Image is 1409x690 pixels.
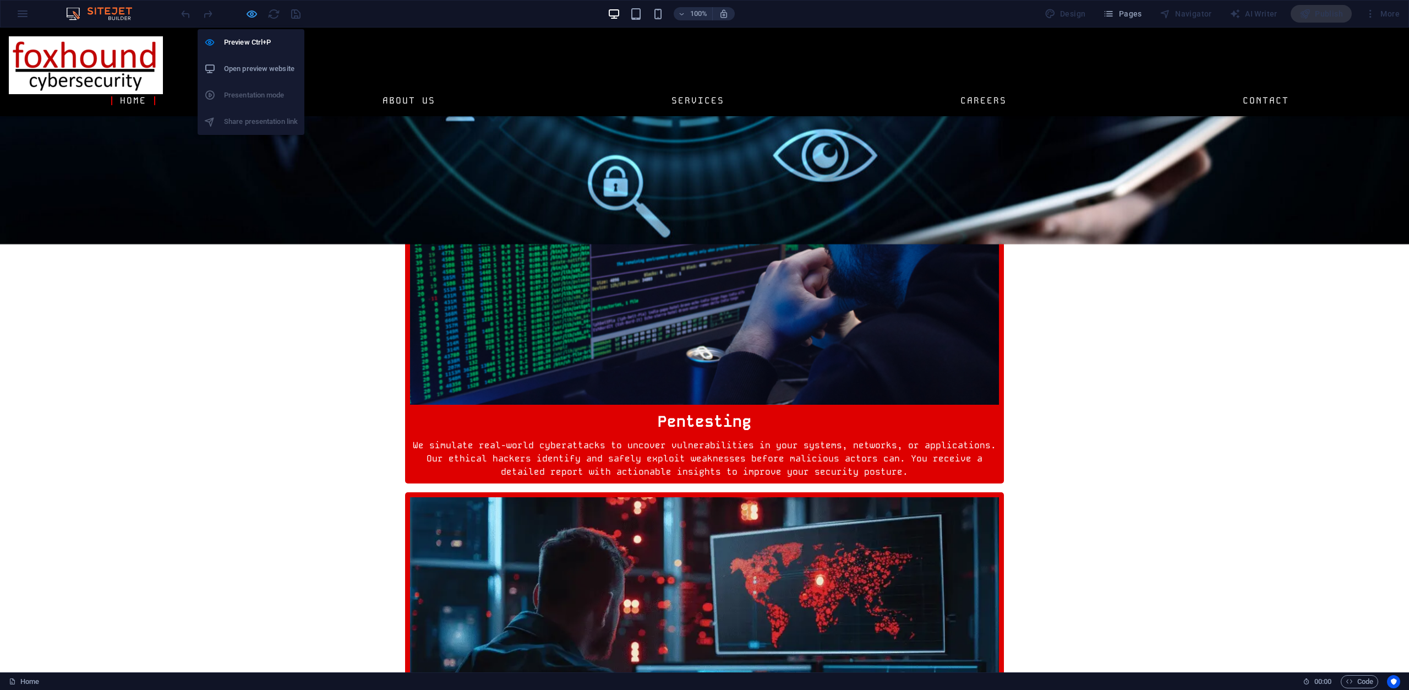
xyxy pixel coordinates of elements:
[952,69,1015,78] a: Careers
[63,7,146,20] img: Editor Logo
[690,7,708,20] h6: 100%
[1234,69,1298,78] a: Contact
[111,69,155,78] a: Home
[658,384,751,404] span: Pentesting
[9,675,39,688] a: Click to cancel selection. Double-click to open Pages
[224,36,298,49] h6: Preview Ctrl+P
[1322,677,1324,686] span: :
[674,7,713,20] button: 100%
[410,411,999,451] p: We simulate real-world cyberattacks to uncover vulnerabilities in your systems, networks, or appl...
[224,62,298,75] h6: Open preview website
[374,69,444,78] a: About Us
[1341,675,1378,688] button: Code
[1103,8,1142,19] span: Pages
[1387,675,1400,688] button: Usercentrics
[719,9,729,19] i: On resize automatically adjust zoom level to fit chosen device.
[663,69,733,78] a: Services
[1099,5,1146,23] button: Pages
[9,9,163,67] img: foxhound_logo01-YV_OEqXAZyQiEgrsllDvmA.png
[1040,5,1090,23] div: Design (Ctrl+Alt+Y)
[1346,675,1373,688] span: Code
[1303,675,1332,688] h6: Session time
[1314,675,1331,688] span: 00 00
